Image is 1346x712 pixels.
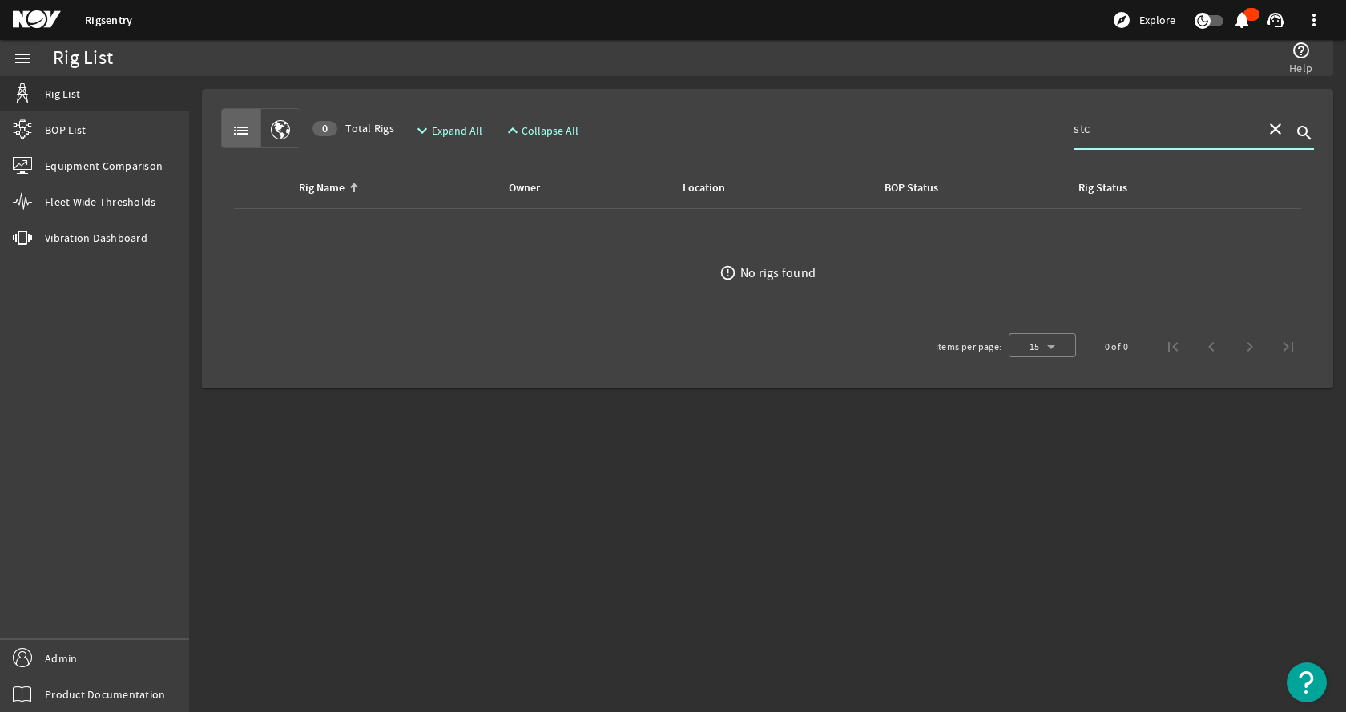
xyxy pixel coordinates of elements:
[1266,10,1285,30] mat-icon: support_agent
[432,123,482,139] span: Expand All
[85,13,132,28] a: Rigsentry
[312,121,337,136] div: 0
[719,264,736,281] mat-icon: error_outline
[509,179,540,197] div: Owner
[1078,179,1127,197] div: Rig Status
[522,123,578,139] span: Collapse All
[45,686,165,702] span: Product Documentation
[232,121,251,140] mat-icon: list
[506,179,660,197] div: Owner
[1287,662,1327,702] button: Open Resource Center
[497,116,586,145] button: Collapse All
[503,121,516,140] mat-icon: expand_less
[53,50,113,66] div: Rig List
[1112,10,1131,30] mat-icon: explore
[45,158,163,174] span: Equipment Comparison
[683,179,725,197] div: Location
[885,179,938,197] div: BOP Status
[45,650,77,666] span: Admin
[1266,119,1285,139] mat-icon: close
[1295,123,1314,143] i: search
[406,116,489,145] button: Expand All
[1139,12,1175,28] span: Explore
[45,122,86,138] span: BOP List
[1105,339,1128,355] div: 0 of 0
[45,194,155,210] span: Fleet Wide Thresholds
[413,121,425,140] mat-icon: expand_more
[1106,7,1182,33] button: Explore
[1232,10,1251,30] mat-icon: notifications
[45,86,80,102] span: Rig List
[1289,60,1312,76] span: Help
[1292,41,1311,60] mat-icon: help_outline
[740,265,816,281] div: No rigs found
[680,179,863,197] div: Location
[13,228,32,247] mat-icon: vibration
[296,179,488,197] div: Rig Name
[45,230,147,246] span: Vibration Dashboard
[299,179,345,197] div: Rig Name
[312,120,394,136] span: Total Rigs
[13,49,32,68] mat-icon: menu
[1295,1,1333,39] button: more_vert
[936,339,1002,355] div: Items per page:
[1074,119,1253,139] input: Search...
